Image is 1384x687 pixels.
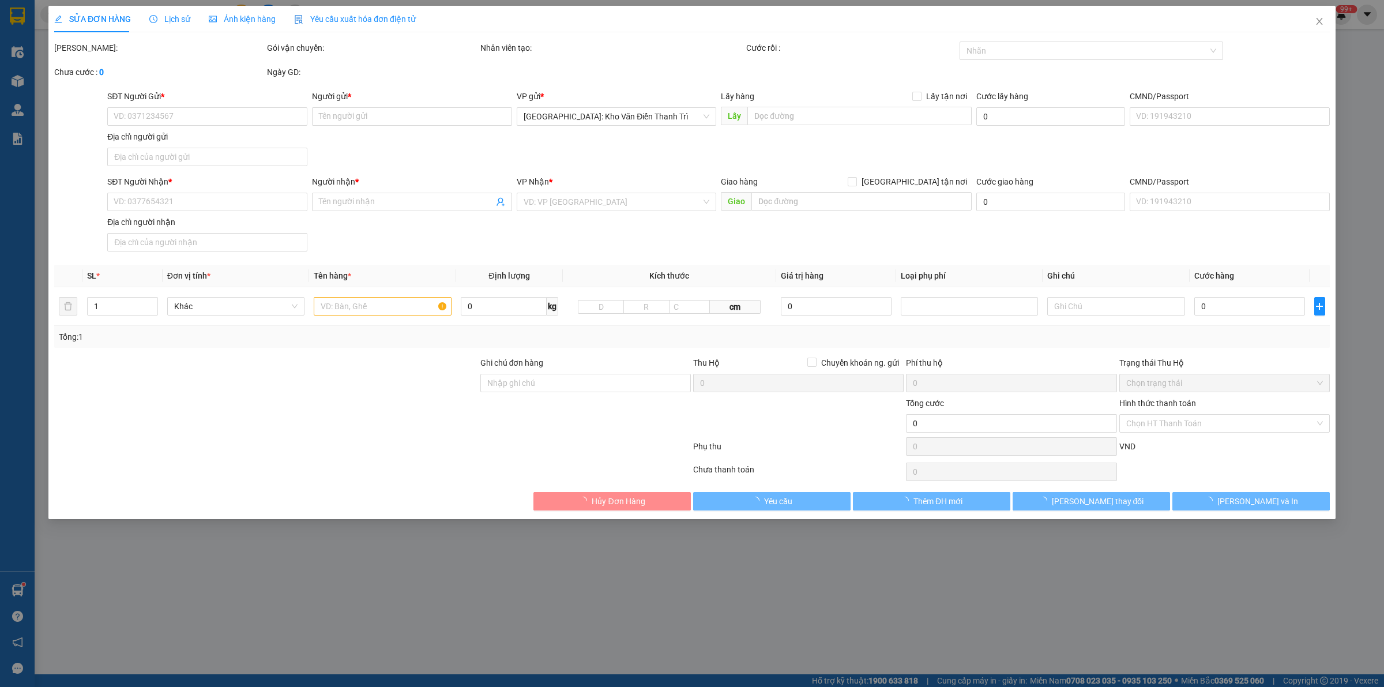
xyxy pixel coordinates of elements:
[209,15,217,23] span: picture
[312,90,512,103] div: Người gửi
[480,358,544,367] label: Ghi chú đơn hàng
[480,42,744,54] div: Nhân viên tạo:
[721,92,754,101] span: Lấy hàng
[294,15,303,24] img: icon
[209,14,276,24] span: Ảnh kiện hàng
[669,300,710,314] input: C
[649,271,689,280] span: Kích thước
[857,175,972,188] span: [GEOGRAPHIC_DATA] tận nơi
[751,192,972,211] input: Dọc đường
[1052,495,1144,508] span: [PERSON_NAME] thay đổi
[817,356,904,369] span: Chuyển khoản ng. gửi
[976,107,1125,126] input: Cước lấy hàng
[54,42,265,54] div: [PERSON_NAME]:
[1126,374,1323,392] span: Chọn trạng thái
[693,358,720,367] span: Thu Hộ
[54,15,62,23] span: edit
[1130,175,1330,188] div: CMND/Passport
[1315,302,1325,311] span: plus
[107,233,307,251] input: Địa chỉ của người nhận
[174,298,298,315] span: Khác
[710,300,761,314] span: cm
[1217,495,1298,508] span: [PERSON_NAME] và In
[267,66,477,78] div: Ngày GD:
[906,356,1116,374] div: Phí thu hộ
[746,42,957,54] div: Cước rồi :
[54,14,131,24] span: SỬA ĐƠN HÀNG
[524,108,710,125] span: Hà Nội: Kho Văn Điển Thanh Trì
[747,107,972,125] input: Dọc đường
[901,497,913,505] span: loading
[1039,497,1052,505] span: loading
[294,14,416,24] span: Yêu cầu xuất hóa đơn điện tử
[149,14,190,24] span: Lịch sử
[692,463,905,483] div: Chưa thanh toán
[489,271,530,280] span: Định lượng
[314,297,451,316] input: VD: Bàn, Ghế
[1315,17,1324,26] span: close
[54,66,265,78] div: Chưa cước :
[721,177,758,186] span: Giao hàng
[579,497,592,505] span: loading
[693,492,851,510] button: Yêu cầu
[913,495,962,508] span: Thêm ĐH mới
[578,300,624,314] input: D
[312,175,512,188] div: Người nhận
[1043,265,1189,287] th: Ghi chú
[267,42,477,54] div: Gói vận chuyển:
[167,271,210,280] span: Đơn vị tính
[906,399,944,408] span: Tổng cước
[314,271,351,280] span: Tên hàng
[1047,297,1184,316] input: Ghi Chú
[592,495,645,508] span: Hủy Đơn Hàng
[623,300,670,314] input: R
[107,148,307,166] input: Địa chỉ của người gửi
[1119,442,1135,451] span: VND
[1130,90,1330,103] div: CMND/Passport
[1314,297,1325,316] button: plus
[517,177,549,186] span: VP Nhận
[692,440,905,460] div: Phụ thu
[87,271,96,280] span: SL
[107,130,307,143] div: Địa chỉ người gửi
[781,271,823,280] span: Giá trị hàng
[149,15,157,23] span: clock-circle
[1205,497,1217,505] span: loading
[1172,492,1330,510] button: [PERSON_NAME] và In
[1013,492,1170,510] button: [PERSON_NAME] thay đổi
[107,175,307,188] div: SĐT Người Nhận
[896,265,1043,287] th: Loại phụ phí
[107,90,307,103] div: SĐT Người Gửi
[480,374,691,392] input: Ghi chú đơn hàng
[721,107,747,125] span: Lấy
[751,497,764,505] span: loading
[764,495,792,508] span: Yêu cầu
[721,192,751,211] span: Giao
[1119,356,1330,369] div: Trạng thái Thu Hộ
[1303,6,1336,38] button: Close
[517,90,717,103] div: VP gửi
[496,197,505,207] span: user-add
[59,297,77,316] button: delete
[547,297,558,316] span: kg
[99,67,104,77] b: 0
[976,193,1125,211] input: Cước giao hàng
[853,492,1010,510] button: Thêm ĐH mới
[59,331,534,343] div: Tổng: 1
[976,177,1033,186] label: Cước giao hàng
[107,216,307,228] div: Địa chỉ người nhận
[922,90,972,103] span: Lấy tận nơi
[1194,271,1234,280] span: Cước hàng
[1119,399,1196,408] label: Hình thức thanh toán
[976,92,1028,101] label: Cước lấy hàng
[533,492,691,510] button: Hủy Đơn Hàng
